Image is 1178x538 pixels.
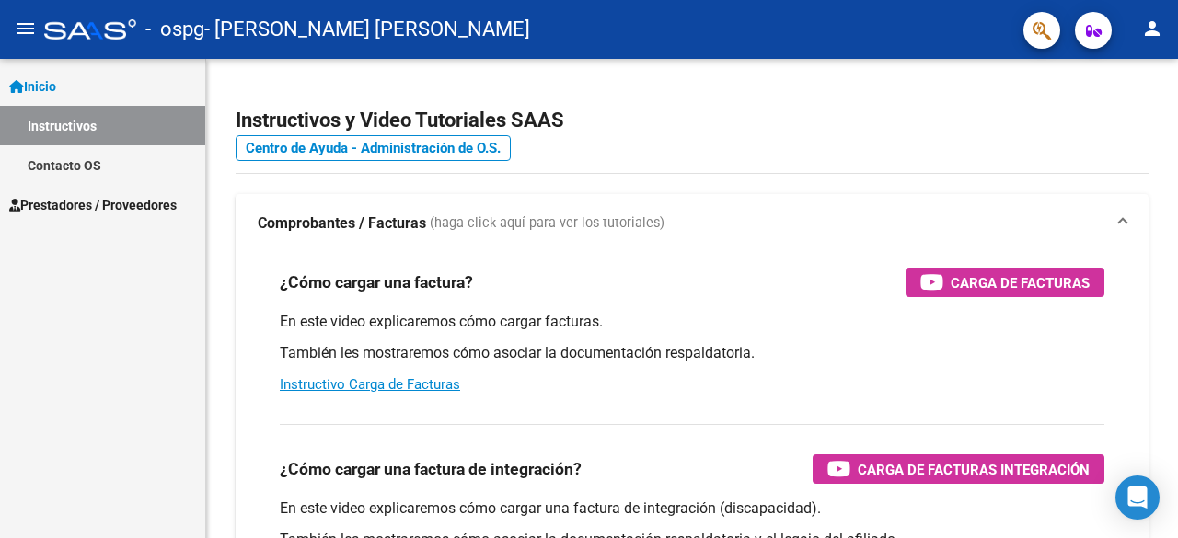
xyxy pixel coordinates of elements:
[951,271,1090,294] span: Carga de Facturas
[9,195,177,215] span: Prestadores / Proveedores
[280,343,1104,363] p: También les mostraremos cómo asociar la documentación respaldatoria.
[858,458,1090,481] span: Carga de Facturas Integración
[9,76,56,97] span: Inicio
[236,103,1149,138] h2: Instructivos y Video Tutoriales SAAS
[1115,475,1160,520] div: Open Intercom Messenger
[236,194,1149,253] mat-expansion-panel-header: Comprobantes / Facturas (haga click aquí para ver los tutoriales)
[204,9,530,50] span: - [PERSON_NAME] [PERSON_NAME]
[280,456,582,482] h3: ¿Cómo cargar una factura de integración?
[813,454,1104,484] button: Carga de Facturas Integración
[15,17,37,40] mat-icon: menu
[280,498,1104,519] p: En este video explicaremos cómo cargar una factura de integración (discapacidad).
[430,213,664,234] span: (haga click aquí para ver los tutoriales)
[258,213,426,234] strong: Comprobantes / Facturas
[280,269,473,295] h3: ¿Cómo cargar una factura?
[145,9,204,50] span: - ospg
[236,135,511,161] a: Centro de Ayuda - Administración de O.S.
[906,268,1104,297] button: Carga de Facturas
[280,312,1104,332] p: En este video explicaremos cómo cargar facturas.
[1141,17,1163,40] mat-icon: person
[280,376,460,393] a: Instructivo Carga de Facturas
